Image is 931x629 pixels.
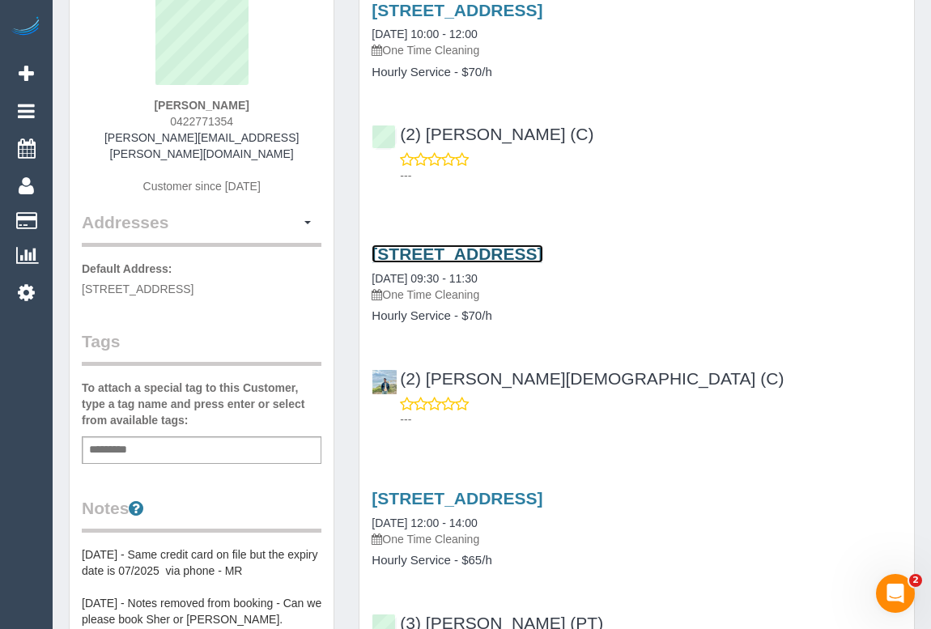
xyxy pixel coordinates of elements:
[372,309,902,323] h4: Hourly Service - $70/h
[104,131,299,160] a: [PERSON_NAME][EMAIL_ADDRESS][PERSON_NAME][DOMAIN_NAME]
[372,66,902,79] h4: Hourly Service - $70/h
[143,180,261,193] span: Customer since [DATE]
[372,370,397,394] img: (2) Raisul Islam (C)
[10,16,42,39] img: Automaid Logo
[372,42,902,58] p: One Time Cleaning
[372,554,902,567] h4: Hourly Service - $65/h
[372,287,902,303] p: One Time Cleaning
[154,99,249,112] strong: [PERSON_NAME]
[372,369,784,388] a: (2) [PERSON_NAME][DEMOGRAPHIC_DATA] (C)
[372,489,542,508] a: [STREET_ADDRESS]
[400,411,902,427] p: ---
[82,496,321,533] legend: Notes
[876,574,915,613] iframe: Intercom live chat
[372,125,593,143] a: (2) [PERSON_NAME] (C)
[372,272,477,285] a: [DATE] 09:30 - 11:30
[400,168,902,184] p: ---
[82,261,172,277] label: Default Address:
[170,115,233,128] span: 0422771354
[372,28,477,40] a: [DATE] 10:00 - 12:00
[372,531,902,547] p: One Time Cleaning
[372,516,477,529] a: [DATE] 12:00 - 14:00
[82,283,193,295] span: [STREET_ADDRESS]
[82,380,321,428] label: To attach a special tag to this Customer, type a tag name and press enter or select from availabl...
[909,574,922,587] span: 2
[82,329,321,366] legend: Tags
[372,1,542,19] a: [STREET_ADDRESS]
[372,244,542,263] a: [STREET_ADDRESS]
